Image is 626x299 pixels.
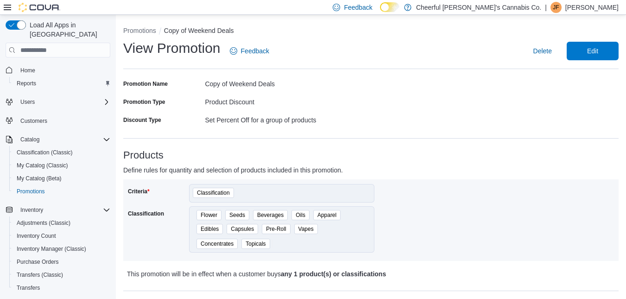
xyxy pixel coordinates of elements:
span: Customers [17,115,110,127]
span: Inventory Manager (Classic) [13,243,110,254]
span: Pre-Roll [266,224,286,234]
span: Transfers [13,282,110,293]
span: Beverages [253,210,288,220]
span: Seeds [225,210,249,220]
span: Inventory Manager (Classic) [17,245,86,253]
span: Topicals [241,239,270,249]
span: Dark Mode [380,12,380,13]
span: Concentrates [201,239,234,248]
button: Inventory [17,204,47,216]
button: Adjustments (Classic) [9,216,114,229]
button: Delete [530,42,556,60]
span: Classification (Classic) [17,149,73,156]
label: Promotion Type [123,98,165,106]
button: Purchase Orders [9,255,114,268]
a: My Catalog (Classic) [13,160,72,171]
span: Apparel [313,210,341,220]
b: any 1 product(s) or classifications [281,270,386,278]
span: Promotions [13,186,110,197]
a: Inventory Count [13,230,60,242]
a: Purchase Orders [13,256,63,267]
div: Set Percent Off for a group of products [205,113,371,124]
span: Flower [196,210,221,220]
span: Feedback [344,3,372,12]
button: Users [17,96,38,108]
button: Edit [567,42,619,60]
span: Users [20,98,35,106]
label: Discount Type [123,116,161,124]
p: | [545,2,547,13]
span: Inventory Count [13,230,110,242]
span: Topicals [246,239,266,248]
p: Define rules for quantity and selection of products included in this promotion. [123,165,495,176]
p: Cheerful [PERSON_NAME]'s Cannabis Co. [416,2,541,13]
span: My Catalog (Beta) [17,175,62,182]
span: JF [553,2,559,13]
span: Concentrates [196,239,238,249]
span: Load All Apps in [GEOGRAPHIC_DATA] [26,20,110,39]
span: Purchase Orders [13,256,110,267]
button: Catalog [17,134,43,145]
p: [PERSON_NAME] [565,2,619,13]
span: Seeds [229,210,245,220]
a: My Catalog (Beta) [13,173,65,184]
span: Oils [291,210,310,220]
button: Inventory [2,204,114,216]
span: Transfers (Classic) [13,269,110,280]
a: Transfers (Classic) [13,269,67,280]
button: Reports [9,77,114,90]
button: My Catalog (Classic) [9,159,114,172]
button: Copy of Weekend Deals [164,27,234,34]
img: Cova [19,3,60,12]
a: Classification (Classic) [13,147,76,158]
a: Promotions [13,186,49,197]
label: Classification [128,210,164,217]
label: Criteria [128,188,150,195]
span: Edibles [196,224,223,234]
span: Users [17,96,110,108]
a: Transfers [13,282,44,293]
span: Vapes [294,224,318,234]
a: Home [17,65,39,76]
a: Reports [13,78,40,89]
button: Inventory Count [9,229,114,242]
span: Catalog [17,134,110,145]
h3: Products [123,150,619,161]
a: Inventory Manager (Classic) [13,243,90,254]
span: Promotions [17,188,45,195]
span: Reports [17,80,36,87]
span: Adjustments (Classic) [13,217,110,229]
span: Inventory Count [17,232,56,240]
span: Pre-Roll [262,224,290,234]
button: Classification (Classic) [9,146,114,159]
span: Inventory [20,206,43,214]
button: Users [2,95,114,108]
span: Inventory [17,204,110,216]
div: Jason Fitzpatrick [550,2,562,13]
span: Catalog [20,136,39,143]
button: Promotions [9,185,114,198]
span: Classification (Classic) [13,147,110,158]
span: Classification [197,188,230,197]
span: Adjustments (Classic) [17,219,70,227]
span: Oils [296,210,305,220]
h1: View Promotion [123,39,221,57]
span: My Catalog (Classic) [13,160,110,171]
span: Transfers [17,284,40,292]
span: Customers [20,117,47,125]
a: Adjustments (Classic) [13,217,74,229]
span: Purchase Orders [17,258,59,266]
button: Catalog [2,133,114,146]
div: Copy of Weekend Deals [205,76,371,88]
input: Dark Mode [380,2,399,12]
span: Home [17,64,110,76]
span: Transfers (Classic) [17,271,63,279]
button: Inventory Manager (Classic) [9,242,114,255]
span: Flower [201,210,217,220]
span: Delete [533,46,552,56]
span: Classification [193,188,234,198]
span: Home [20,67,35,74]
span: Beverages [257,210,284,220]
button: Promotions [123,27,156,34]
span: Vapes [298,224,314,234]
